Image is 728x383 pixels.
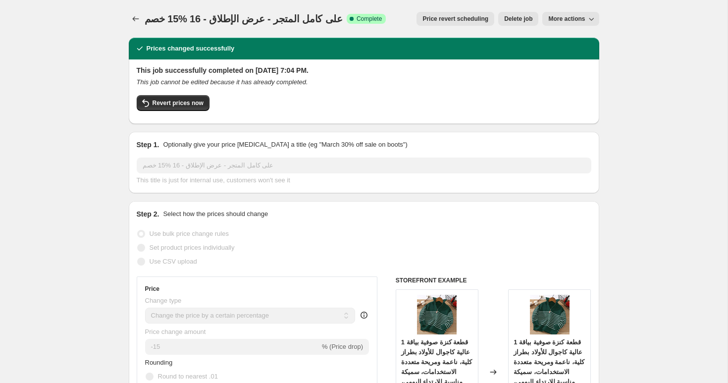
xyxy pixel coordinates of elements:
[417,295,457,334] img: 175525477252ae3963e4bed19acb012649b048e56d_thumbnail_900x_01d2a0bc-81b5-4d2a-a8de-34d51490b194_80...
[153,99,204,107] span: Revert prices now
[163,140,407,150] p: Optionally give your price [MEDICAL_DATA] a title (eg "March 30% off sale on boots")
[359,310,369,320] div: help
[137,158,591,173] input: 30% off holiday sale
[498,12,538,26] button: Delete job
[357,15,382,23] span: Complete
[137,176,290,184] span: This title is just for internal use, customers won't see it
[145,359,173,366] span: Rounding
[137,140,159,150] h2: Step 1.
[530,295,570,334] img: 175525477252ae3963e4bed19acb012649b048e56d_thumbnail_900x_01d2a0bc-81b5-4d2a-a8de-34d51490b194_80...
[137,78,308,86] i: This job cannot be edited because it has already completed.
[145,297,182,304] span: Change type
[145,339,320,355] input: -15
[542,12,599,26] button: More actions
[145,13,343,24] span: خصم ‎15% على كامل المتجر - عرض الإطلاق - 16
[150,258,197,265] span: Use CSV upload
[137,209,159,219] h2: Step 2.
[129,12,143,26] button: Price change jobs
[145,285,159,293] h3: Price
[422,15,488,23] span: Price revert scheduling
[137,65,591,75] h2: This job successfully completed on [DATE] 7:04 PM.
[548,15,585,23] span: More actions
[396,276,591,284] h6: STOREFRONT EXAMPLE
[504,15,532,23] span: Delete job
[416,12,494,26] button: Price revert scheduling
[147,44,235,54] h2: Prices changed successfully
[150,244,235,251] span: Set product prices individually
[145,328,206,335] span: Price change amount
[322,343,363,350] span: % (Price drop)
[150,230,229,237] span: Use bulk price change rules
[158,373,218,380] span: Round to nearest .01
[137,95,209,111] button: Revert prices now
[163,209,268,219] p: Select how the prices should change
